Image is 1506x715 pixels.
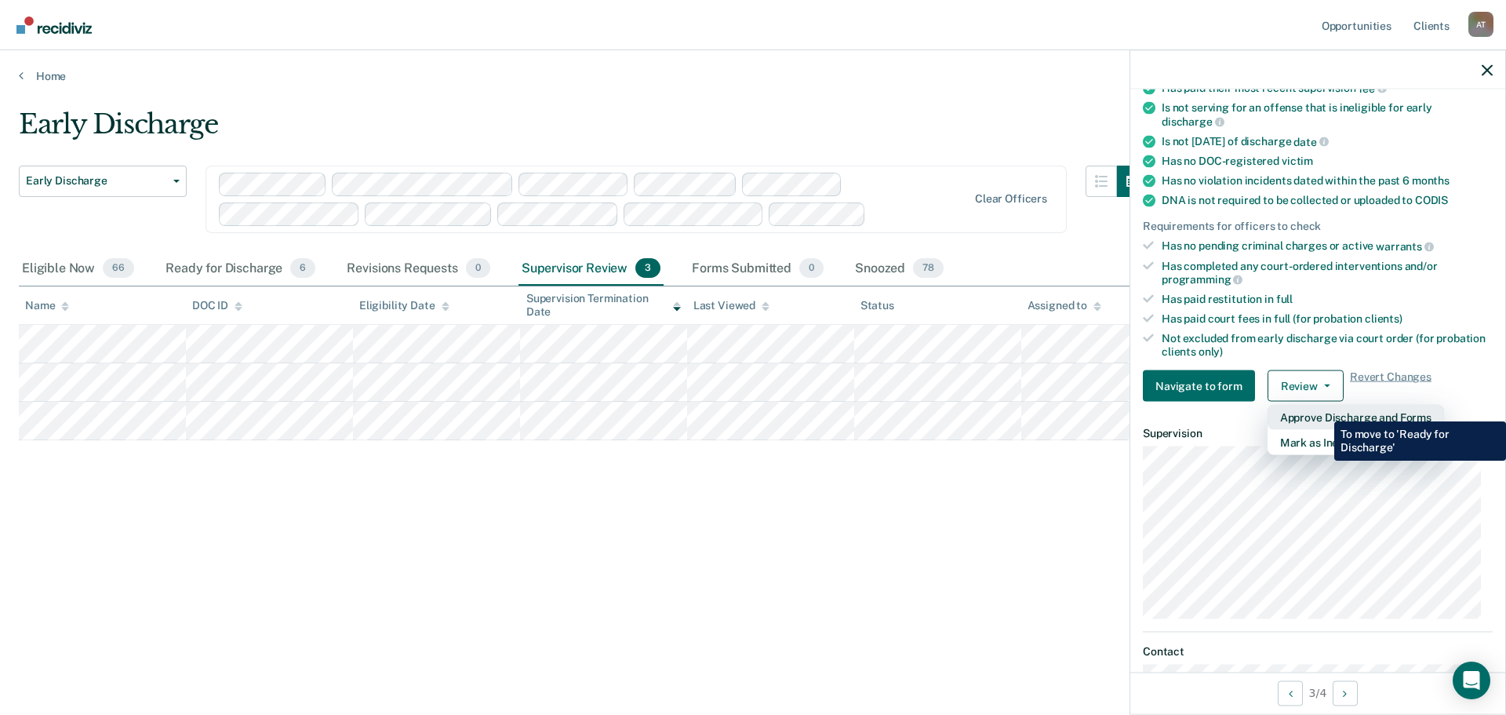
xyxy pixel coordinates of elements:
div: Ready for Discharge [162,252,318,286]
div: Has paid court fees in full (for probation [1162,312,1493,325]
div: Open Intercom Messenger [1453,662,1490,699]
button: Next Opportunity [1333,680,1358,706]
div: Forms Submitted [689,252,827,286]
span: CODIS [1415,194,1448,206]
div: Is not serving for an offense that is ineligible for early [1162,101,1493,128]
span: 0 [799,258,824,279]
span: date [1293,135,1328,148]
button: Previous Opportunity [1278,680,1303,706]
a: Home [19,69,1487,83]
div: Early Discharge [19,108,1148,153]
div: Assigned to [1028,299,1101,312]
span: warrants [1376,239,1434,252]
span: Revert Changes [1350,370,1431,402]
button: Approve Discharge and Forms [1268,405,1444,430]
button: Mark as Ineligible [1268,430,1444,455]
div: Not excluded from early discharge via court order (for probation clients [1162,331,1493,358]
div: Clear officers [975,192,1047,206]
span: Early Discharge [26,174,167,188]
div: A T [1468,12,1493,37]
button: Review [1268,370,1344,402]
a: Navigate to form link [1143,370,1261,402]
dt: Contact [1143,644,1493,658]
div: Has paid restitution in [1162,293,1493,306]
span: 78 [913,258,944,279]
div: 3 / 4 [1130,672,1505,713]
button: Profile dropdown button [1468,12,1493,37]
span: programming [1162,273,1242,286]
div: Eligibility Date [359,299,449,312]
span: 0 [466,258,490,279]
dt: Supervision [1143,427,1493,440]
span: 3 [635,258,660,279]
span: clients) [1365,312,1402,324]
div: Eligible Now [19,252,137,286]
span: months [1412,174,1450,187]
div: Supervision Termination Date [526,292,681,319]
span: discharge [1162,115,1224,127]
button: Navigate to form [1143,370,1255,402]
div: DNA is not required to be collected or uploaded to [1162,194,1493,207]
div: Revisions Requests [344,252,493,286]
div: Is not [DATE] of discharge [1162,134,1493,148]
div: Has no pending criminal charges or active [1162,239,1493,254]
div: DOC ID [192,299,242,312]
div: Status [860,299,894,312]
div: Name [25,299,69,312]
div: Has completed any court-ordered interventions and/or [1162,259,1493,286]
span: 6 [290,258,315,279]
span: victim [1282,155,1313,167]
div: Has no DOC-registered [1162,155,1493,168]
img: Recidiviz [16,16,92,34]
div: Requirements for officers to check [1143,220,1493,233]
div: Has no violation incidents dated within the past 6 [1162,174,1493,188]
div: Supervisor Review [518,252,664,286]
span: full [1276,293,1293,305]
span: 66 [103,258,134,279]
div: Last Viewed [693,299,769,312]
span: only) [1199,345,1223,357]
div: Snoozed [852,252,947,286]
